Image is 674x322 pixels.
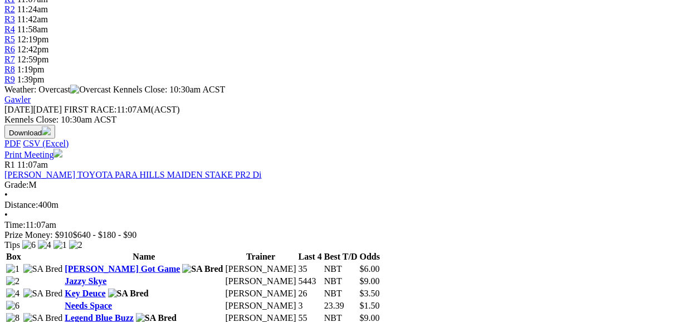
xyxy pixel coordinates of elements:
[4,35,15,44] a: R5
[70,85,111,95] img: Overcast
[4,85,113,94] span: Weather: Overcast
[298,288,323,299] td: 26
[225,276,297,287] td: [PERSON_NAME]
[73,230,137,240] span: $640 - $180 - $90
[113,85,225,94] span: Kennels Close: 10:30am ACST
[4,14,15,24] a: R3
[4,180,670,190] div: M
[324,288,358,299] td: NBT
[4,220,670,230] div: 11:07am
[17,75,45,84] span: 1:39pm
[360,301,380,310] span: $1.50
[22,240,36,250] img: 6
[4,25,15,34] a: R4
[23,264,63,274] img: SA Bred
[6,276,19,286] img: 2
[225,251,297,262] th: Trainer
[4,220,26,230] span: Time:
[4,170,262,179] a: [PERSON_NAME] TOYOTA PARA HILLS MAIDEN STAKE PR2 Di
[64,105,116,114] span: FIRST RACE:
[64,251,223,262] th: Name
[4,210,8,219] span: •
[4,105,33,114] span: [DATE]
[23,289,63,299] img: SA Bred
[225,288,297,299] td: [PERSON_NAME]
[6,301,19,311] img: 6
[4,115,670,125] div: Kennels Close: 10:30am ACST
[4,180,29,189] span: Grade:
[65,301,112,310] a: Needs Space
[225,264,297,275] td: [PERSON_NAME]
[4,105,62,114] span: [DATE]
[360,289,380,298] span: $3.50
[17,4,48,14] span: 11:24am
[69,240,82,250] img: 2
[17,65,45,74] span: 1:19pm
[4,230,670,240] div: Prize Money: $910
[298,251,323,262] th: Last 4
[17,14,48,24] span: 11:42am
[359,251,380,262] th: Odds
[4,200,670,210] div: 400m
[23,139,69,148] a: CSV (Excel)
[4,150,62,159] a: Print Meeting
[360,276,380,286] span: $9.00
[225,300,297,311] td: [PERSON_NAME]
[4,125,55,139] button: Download
[324,251,358,262] th: Best T/D
[4,45,15,54] a: R6
[4,65,15,74] a: R8
[53,149,62,158] img: printer.svg
[53,240,67,250] img: 1
[108,289,149,299] img: SA Bred
[17,55,49,64] span: 12:59pm
[360,264,380,274] span: $6.00
[324,300,358,311] td: 23.39
[65,264,180,274] a: [PERSON_NAME] Got Game
[324,264,358,275] td: NBT
[38,240,51,250] img: 4
[4,95,31,104] a: Gawler
[298,276,323,287] td: 5443
[4,4,15,14] a: R2
[4,240,20,250] span: Tips
[6,264,19,274] img: 1
[6,252,21,261] span: Box
[4,139,670,149] div: Download
[64,105,180,114] span: 11:07AM(ACST)
[4,190,8,199] span: •
[65,289,105,298] a: Key Deuce
[4,75,15,84] a: R9
[17,160,48,169] span: 11:07am
[4,55,15,64] a: R7
[17,45,49,54] span: 12:42pm
[65,276,106,286] a: Jazzy Skye
[324,276,358,287] td: NBT
[17,25,48,34] span: 11:58am
[4,200,38,209] span: Distance:
[4,160,15,169] span: R1
[298,264,323,275] td: 35
[6,289,19,299] img: 4
[182,264,223,274] img: SA Bred
[42,126,51,135] img: download.svg
[4,139,21,148] a: PDF
[17,35,49,44] span: 12:19pm
[298,300,323,311] td: 3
